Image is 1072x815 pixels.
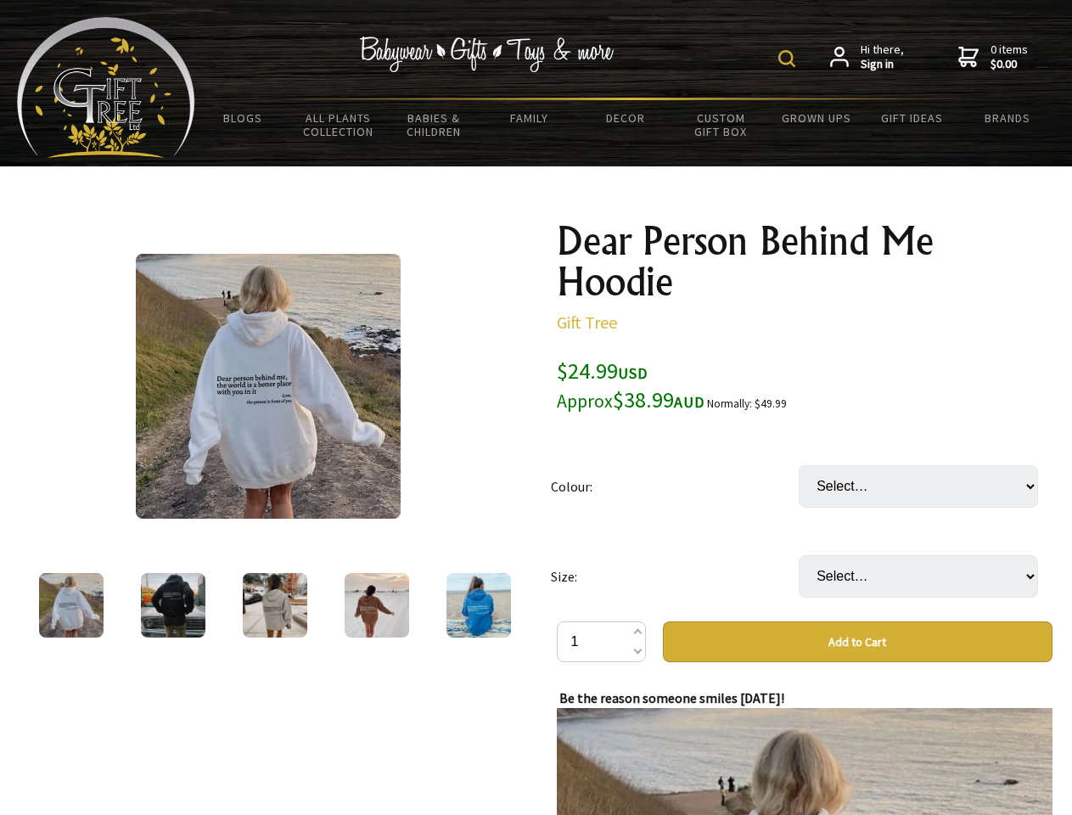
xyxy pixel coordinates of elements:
img: product search [778,50,795,67]
button: Add to Cart [663,621,1052,662]
span: USD [618,363,648,383]
img: Babyware - Gifts - Toys and more... [17,17,195,158]
a: BLOGS [195,100,291,136]
td: Colour: [551,441,799,531]
a: Custom Gift Box [673,100,769,149]
img: Dear Person Behind Me Hoodie [136,254,401,519]
span: $24.99 $38.99 [557,357,704,413]
a: All Plants Collection [291,100,387,149]
span: Hi there, [861,42,904,72]
img: Dear Person Behind Me Hoodie [141,573,205,638]
small: Approx [557,390,613,413]
td: Size: [551,531,799,621]
img: Dear Person Behind Me Hoodie [39,573,104,638]
img: Dear Person Behind Me Hoodie [345,573,409,638]
a: Brands [960,100,1056,136]
strong: Sign in [861,57,904,72]
a: Hi there,Sign in [830,42,904,72]
a: Gift Tree [557,312,617,333]
a: Decor [577,100,673,136]
small: Normally: $49.99 [707,396,787,411]
img: Dear Person Behind Me Hoodie [446,573,511,638]
a: Grown Ups [768,100,864,136]
a: Babies & Children [386,100,482,149]
img: Dear Person Behind Me Hoodie [243,573,307,638]
h1: Dear Person Behind Me Hoodie [557,221,1052,302]
a: Family [482,100,578,136]
img: Babywear - Gifts - Toys & more [360,37,615,72]
a: Gift Ideas [864,100,960,136]
span: 0 items [991,42,1028,72]
span: AUD [674,392,704,412]
strong: $0.00 [991,57,1028,72]
a: 0 items$0.00 [958,42,1028,72]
